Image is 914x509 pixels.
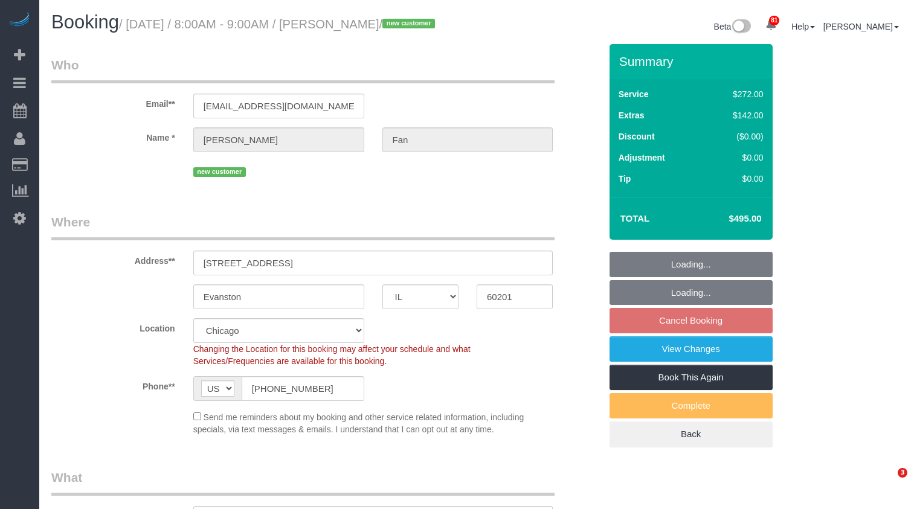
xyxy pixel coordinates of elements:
legend: What [51,469,555,496]
strong: Total [620,213,650,223]
a: Beta [714,22,751,31]
iframe: Intercom live chat [873,468,902,497]
legend: Who [51,56,555,83]
a: Back [610,421,773,447]
a: Book This Again [610,365,773,390]
label: Service [619,88,649,100]
label: Location [42,318,184,335]
label: Tip [619,173,631,185]
span: 3 [898,468,907,478]
span: Changing the Location for this booking may affect your schedule and what Services/Frequencies are... [193,344,471,366]
span: / [379,18,439,31]
span: new customer [382,19,435,28]
a: Help [791,22,815,31]
div: ($0.00) [707,130,764,142]
label: Name * [42,127,184,144]
a: [PERSON_NAME] [823,22,899,31]
img: Automaid Logo [7,12,31,29]
label: Extras [619,109,645,121]
a: View Changes [610,336,773,362]
h3: Summary [619,54,767,68]
span: Booking [51,11,119,33]
img: New interface [731,19,751,35]
label: Discount [619,130,655,142]
h4: $495.00 [692,214,761,224]
span: new customer [193,167,246,177]
div: $142.00 [707,109,764,121]
a: 81 [759,12,783,39]
legend: Where [51,213,555,240]
small: / [DATE] / 8:00AM - 9:00AM / [PERSON_NAME] [119,18,439,31]
span: Send me reminders about my booking and other service related information, including specials, via... [193,412,524,434]
div: $0.00 [707,173,764,185]
input: Last Name* [382,127,553,152]
span: 81 [769,16,779,25]
input: Zip Code** [477,284,553,309]
label: Adjustment [619,152,665,164]
div: $272.00 [707,88,764,100]
input: First Name** [193,127,364,152]
div: $0.00 [707,152,764,164]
